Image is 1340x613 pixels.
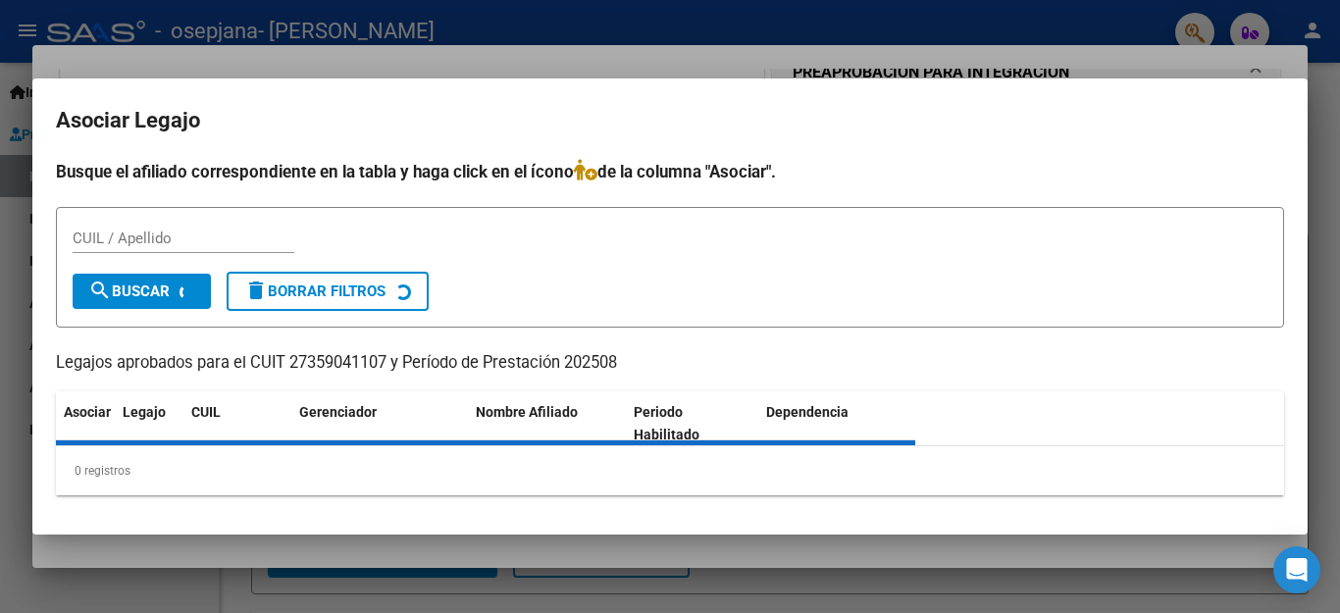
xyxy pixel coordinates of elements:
button: Buscar [73,274,211,309]
p: Legajos aprobados para el CUIT 27359041107 y Período de Prestación 202508 [56,351,1284,376]
span: Borrar Filtros [244,282,386,300]
button: Borrar Filtros [227,272,429,311]
span: Buscar [88,282,170,300]
span: Gerenciador [299,404,377,420]
mat-icon: search [88,279,112,302]
datatable-header-cell: Periodo Habilitado [626,391,758,456]
span: Legajo [123,404,166,420]
div: 0 registros [56,446,1284,495]
span: Asociar [64,404,111,420]
datatable-header-cell: Nombre Afiliado [468,391,626,456]
mat-icon: delete [244,279,268,302]
h2: Asociar Legajo [56,102,1284,139]
span: Periodo Habilitado [634,404,699,442]
datatable-header-cell: CUIL [183,391,291,456]
div: Open Intercom Messenger [1273,546,1320,593]
datatable-header-cell: Gerenciador [291,391,468,456]
datatable-header-cell: Legajo [115,391,183,456]
span: CUIL [191,404,221,420]
h4: Busque el afiliado correspondiente en la tabla y haga click en el ícono de la columna "Asociar". [56,159,1284,184]
span: Nombre Afiliado [476,404,578,420]
span: Dependencia [766,404,849,420]
datatable-header-cell: Asociar [56,391,115,456]
datatable-header-cell: Dependencia [758,391,916,456]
